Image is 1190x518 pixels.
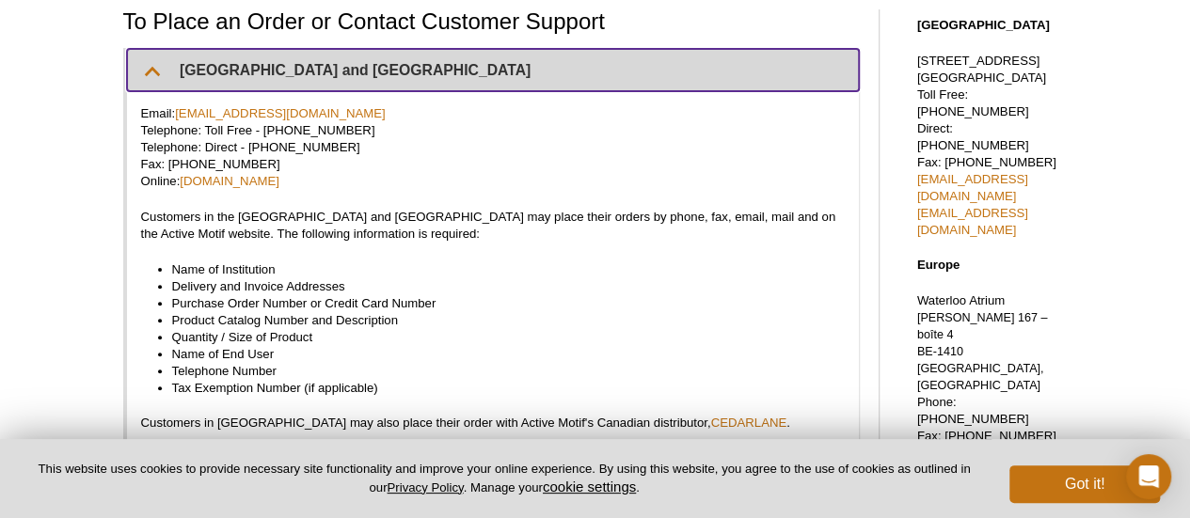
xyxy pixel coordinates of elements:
a: [DOMAIN_NAME] [180,174,279,188]
a: [EMAIL_ADDRESS][DOMAIN_NAME] [175,106,386,120]
a: [EMAIL_ADDRESS][DOMAIN_NAME] [917,206,1028,237]
div: Open Intercom Messenger [1126,454,1171,499]
p: This website uses cookies to provide necessary site functionality and improve your online experie... [30,461,978,496]
p: Customers in [GEOGRAPHIC_DATA] may also place their order with Active Motif's Canadian distributo... [141,415,845,432]
span: [PERSON_NAME] 167 – boîte 4 BE-1410 [GEOGRAPHIC_DATA], [GEOGRAPHIC_DATA] [917,311,1048,392]
li: Delivery and Invoice Addresses [172,278,826,295]
li: Purchase Order Number or Credit Card Number [172,295,826,312]
strong: [GEOGRAPHIC_DATA] [917,18,1050,32]
button: Got it! [1009,465,1160,503]
h1: To Place an Order or Contact Customer Support [123,9,860,37]
li: Name of End User [172,346,826,363]
p: Email: Telephone: Toll Free - [PHONE_NUMBER] Telephone: Direct - [PHONE_NUMBER] Fax: [PHONE_NUMBE... [141,105,845,190]
li: Tax Exemption Number (if applicable) [172,380,826,397]
li: Quantity / Size of Product [172,329,826,346]
strong: Europe [917,258,960,272]
li: Product Catalog Number and Description [172,312,826,329]
button: cookie settings [543,479,636,494]
p: Customers in the [GEOGRAPHIC_DATA] and [GEOGRAPHIC_DATA] may place their orders by phone, fax, em... [141,209,845,243]
p: [STREET_ADDRESS] [GEOGRAPHIC_DATA] Toll Free: [PHONE_NUMBER] Direct: [PHONE_NUMBER] Fax: [PHONE_N... [917,53,1068,239]
a: [EMAIL_ADDRESS][DOMAIN_NAME] [917,172,1028,203]
li: Telephone Number [172,363,826,380]
a: CEDARLANE [710,416,786,430]
a: Privacy Policy [387,480,463,494]
li: Name of Institution [172,261,826,278]
summary: [GEOGRAPHIC_DATA] and [GEOGRAPHIC_DATA] [127,49,859,91]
